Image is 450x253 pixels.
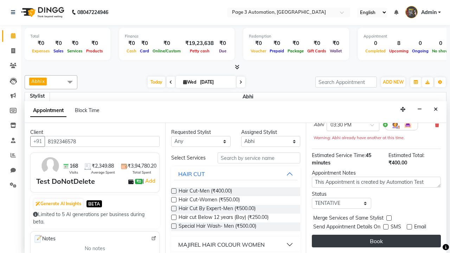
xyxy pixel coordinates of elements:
[217,48,228,53] span: Due
[178,170,205,178] div: HAIR CUT
[421,9,437,16] span: Admin
[135,179,142,184] span: ₹0
[84,39,105,47] div: ₹0
[414,223,426,232] span: Email
[387,39,410,47] div: 8
[75,107,99,113] span: Block Time
[179,214,269,222] span: Hair cut Below 12 years (Boy) (₹250.00)
[125,48,138,53] span: Cash
[86,200,102,207] span: BETA
[30,48,52,53] span: Expenses
[217,39,229,47] div: ₹0
[85,245,105,252] span: No notes
[388,152,424,158] span: Estimated Total:
[328,48,343,53] span: Wallet
[30,136,45,147] button: +91
[65,39,84,47] div: ₹0
[92,162,114,170] span: ₹2,349.88
[33,234,56,244] span: Notes
[182,39,217,47] div: ₹19,23,638
[171,129,231,136] div: Requested Stylist
[178,240,265,249] div: MAJIREL HAIR COLOUR WOMEN
[306,48,328,53] span: Gift Cards
[404,121,412,129] img: Interior.png
[179,222,256,231] span: Special Hair Wash- Men (₹500.00)
[138,48,151,53] span: Card
[84,48,105,53] span: Products
[91,170,115,175] span: Average Spent
[50,92,446,101] span: Abhi
[70,162,78,170] span: 168
[328,39,343,47] div: ₹0
[381,77,405,87] button: ADD NEW
[34,199,83,209] button: Generate AI Insights
[174,168,297,180] button: HAIR CUT
[388,160,407,166] span: ₹400.00
[312,152,366,158] span: Estimated Service Time:
[313,223,380,232] span: Send Appointment Details On
[174,238,297,251] button: MAJIREL HAIR COLOUR WOMEN
[391,121,399,129] img: Hairdresser.png
[268,39,286,47] div: ₹0
[30,104,66,117] span: Appointment
[31,78,41,84] span: Abhi
[179,205,256,214] span: Hair Cut By Expert-Men (₹500.00)
[41,78,45,84] a: x
[249,39,268,47] div: ₹0
[410,39,430,47] div: 0
[128,162,156,170] span: ₹3,94,780.20
[313,214,384,223] span: Merge Services of Same Stylist
[52,48,65,53] span: Sales
[151,39,182,47] div: ₹0
[18,2,66,22] img: logo
[306,39,328,47] div: ₹0
[286,48,306,53] span: Package
[33,211,157,226] div: Limited to 5 AI generations per business during beta.
[249,48,268,53] span: Voucher
[30,129,160,136] div: Client
[249,33,343,39] div: Redemption
[144,177,156,185] a: Add
[387,48,410,53] span: Upcoming
[148,77,165,87] span: Today
[268,48,286,53] span: Prepaid
[286,39,306,47] div: ₹0
[431,104,441,115] button: Close
[181,79,198,85] span: Wed
[25,92,50,100] div: Stylist
[315,77,377,87] input: Search Appointment
[410,48,430,53] span: Ongoing
[179,196,240,205] span: Hair Cut-Women (₹550.00)
[383,79,404,85] span: ADD NEW
[405,6,418,18] img: Admin
[52,39,65,47] div: ₹0
[151,48,182,53] span: Online/Custom
[312,190,371,198] div: Status
[198,77,233,87] input: 2025-10-01
[143,177,156,185] span: |
[188,48,211,53] span: Petty cash
[364,48,387,53] span: Completed
[125,33,229,39] div: Finance
[241,129,301,136] div: Assigned Stylist
[40,156,60,176] img: avatar
[179,187,232,196] span: Hair Cut-Men (₹400.00)
[314,135,405,140] small: Warning: Abhi already have another at this time.
[45,136,160,147] input: Search by Name/Mobile/Email/Code
[30,33,105,39] div: Total
[36,176,95,187] div: Test DoNotDelete
[69,170,78,175] span: Visits
[30,39,52,47] div: ₹0
[166,154,212,162] div: Select Services
[314,121,324,128] span: Abhi
[364,39,387,47] div: 0
[312,235,441,247] button: Book
[65,48,84,53] span: Services
[312,169,441,177] div: Appointment Notes
[218,153,300,163] input: Search by service name
[138,39,151,47] div: ₹0
[133,170,151,175] span: Total Spent
[125,39,138,47] div: ₹0
[77,2,108,22] b: 08047224946
[391,223,401,232] span: SMS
